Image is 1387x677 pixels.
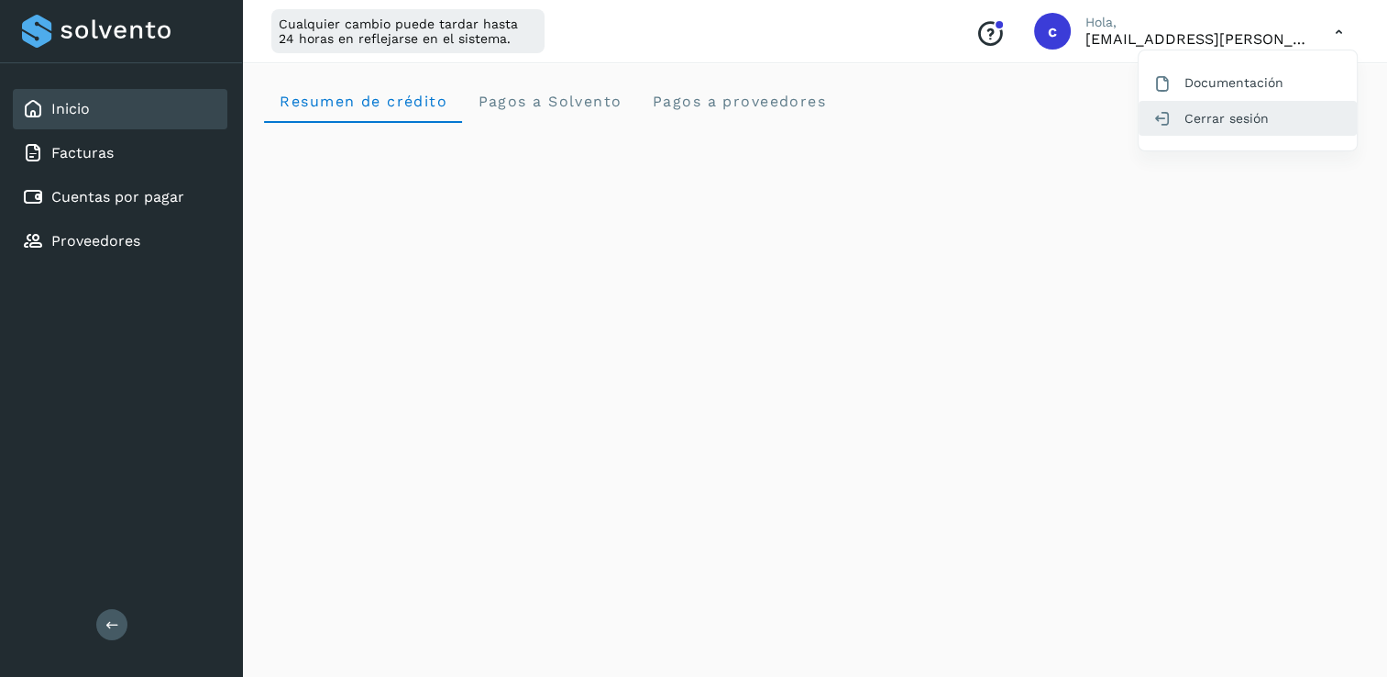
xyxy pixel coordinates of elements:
[51,232,140,250] a: Proveedores
[13,177,227,217] div: Cuentas por pagar
[1139,65,1357,100] div: Documentación
[51,100,90,117] a: Inicio
[1139,101,1357,136] div: Cerrar sesión
[51,144,114,161] a: Facturas
[13,133,227,173] div: Facturas
[13,89,227,129] div: Inicio
[13,221,227,261] div: Proveedores
[51,188,184,205] a: Cuentas por pagar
